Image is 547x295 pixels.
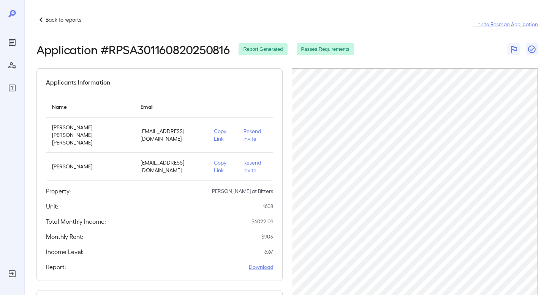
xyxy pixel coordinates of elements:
[239,46,287,53] span: Report Generated
[214,159,231,174] p: Copy Link
[134,96,208,118] th: Email
[249,263,273,271] a: Download
[6,82,18,94] div: FAQ
[46,247,84,256] h5: Income Level:
[36,42,229,56] h2: Application # RPSA301160820250816
[6,59,18,71] div: Manage Users
[46,217,106,226] h5: Total Monthly Income:
[243,127,267,143] p: Resend Invite
[46,16,81,24] p: Back to reports
[263,202,273,210] p: 1608
[210,187,273,195] p: [PERSON_NAME] at Bitters
[297,46,354,53] span: Passes Requirements
[6,36,18,49] div: Reports
[141,159,202,174] p: [EMAIL_ADDRESS][DOMAIN_NAME]
[261,233,273,240] p: $ 903
[507,43,520,55] button: Flag Report
[52,124,128,146] p: [PERSON_NAME] [PERSON_NAME] [PERSON_NAME]
[141,127,202,143] p: [EMAIL_ADDRESS][DOMAIN_NAME]
[46,187,71,196] h5: Property:
[46,232,84,241] h5: Monthly Rent:
[46,202,58,211] h5: Unit:
[243,159,267,174] p: Resend Invite
[6,268,18,280] div: Log Out
[46,262,66,271] h5: Report:
[46,96,273,180] table: simple table
[46,96,134,118] th: Name
[526,43,538,55] button: Close Report
[52,163,128,170] p: [PERSON_NAME]
[264,248,273,256] p: 6.67
[473,20,538,28] a: Link to Resman Application
[46,78,110,87] h5: Applicants Information
[214,127,231,143] p: Copy Link
[251,218,273,225] p: $ 6022.09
